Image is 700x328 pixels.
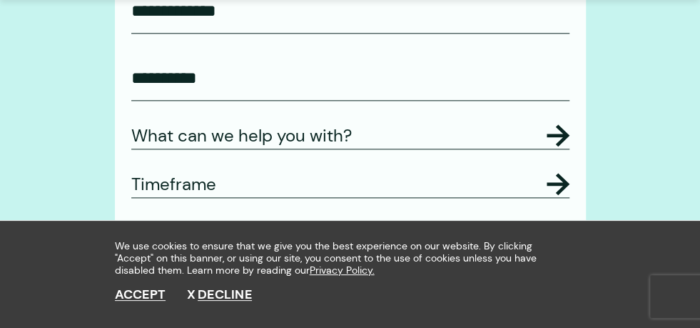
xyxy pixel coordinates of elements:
[187,287,252,303] button: Decline
[115,240,539,276] span: We use cookies to ensure that we give you the best experience on our website. By clicking "Accept...
[131,172,569,197] legend: Timeframe
[310,264,375,277] a: Privacy Policy.
[115,287,166,303] button: Accept
[131,123,569,149] legend: What can we help you with?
